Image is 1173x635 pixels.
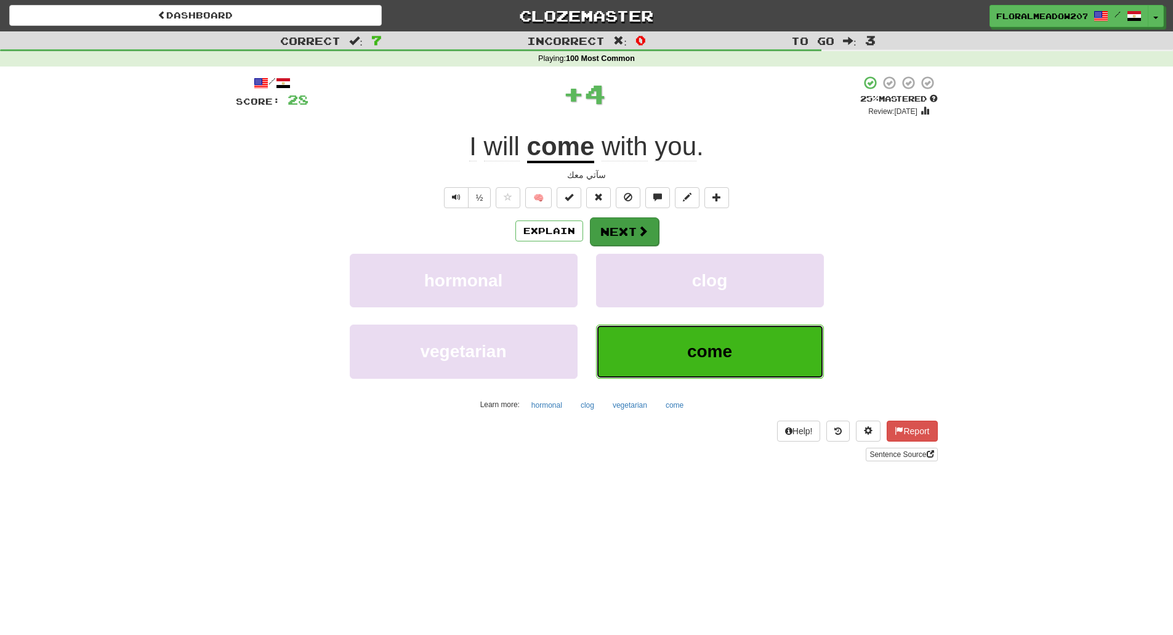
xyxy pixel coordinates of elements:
strong: 100 Most Common [566,54,635,63]
button: Round history (alt+y) [826,421,850,442]
div: سآتي معك [236,169,938,181]
button: 🧠 [525,187,552,208]
a: Dashboard [9,5,382,26]
span: FloralMeadow2075 [996,10,1087,22]
button: vegetarian [606,396,654,415]
span: To go [791,34,834,47]
button: Next [590,217,659,246]
span: Correct [280,34,341,47]
span: 7 [371,33,382,47]
button: hormonal [350,254,578,307]
span: 4 [584,78,606,109]
a: Sentence Source [866,448,937,461]
button: Set this sentence to 100% Mastered (alt+m) [557,187,581,208]
div: Mastered [860,94,938,105]
button: Favorite sentence (alt+f) [496,187,520,208]
button: clog [596,254,824,307]
button: come [596,325,824,378]
span: + [563,75,584,112]
span: I [469,132,477,161]
button: Reset to 0% Mastered (alt+r) [586,187,611,208]
button: Add to collection (alt+a) [704,187,729,208]
small: Learn more: [480,400,520,409]
button: Play sentence audio (ctl+space) [444,187,469,208]
span: you [655,132,696,161]
button: Ignore sentence (alt+i) [616,187,640,208]
span: 0 [635,33,646,47]
span: / [1115,10,1121,18]
span: come [687,342,732,361]
span: hormonal [424,271,503,290]
div: / [236,75,308,91]
button: Explain [515,220,583,241]
span: Incorrect [527,34,605,47]
button: Help! [777,421,821,442]
a: FloralMeadow2075 / [990,5,1148,27]
span: 3 [865,33,876,47]
button: come [659,396,690,415]
span: 25 % [860,94,879,103]
small: Review: [DATE] [868,107,917,116]
a: Clozemaster [400,5,773,26]
u: come [527,132,595,163]
span: vegetarian [420,342,506,361]
span: : [613,36,627,46]
span: 28 [288,92,308,107]
button: Report [887,421,937,442]
span: : [349,36,363,46]
span: with [602,132,648,161]
span: will [484,132,520,161]
button: ½ [468,187,491,208]
button: clog [574,396,601,415]
span: . [594,132,703,161]
div: Text-to-speech controls [441,187,491,208]
button: Discuss sentence (alt+u) [645,187,670,208]
span: : [843,36,857,46]
span: clog [692,271,728,290]
button: hormonal [525,396,569,415]
button: Edit sentence (alt+d) [675,187,699,208]
button: vegetarian [350,325,578,378]
span: Score: [236,96,280,107]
